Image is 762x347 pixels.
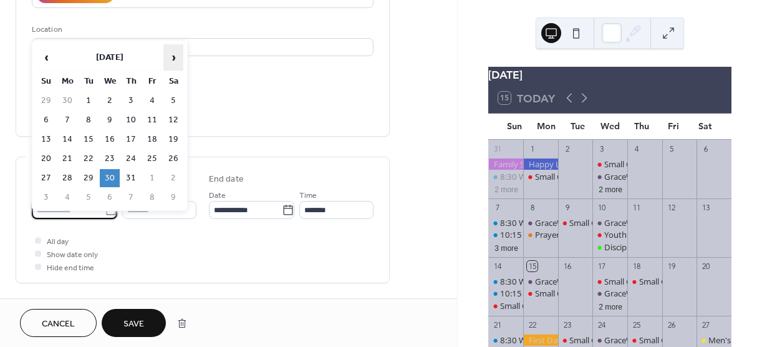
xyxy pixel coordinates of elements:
[500,171,578,182] div: 8:30 Worship Service
[500,276,578,287] div: 8:30 Worship Service
[697,335,731,346] div: Men's Fellowship Breakfast
[79,188,99,207] td: 5
[592,159,627,170] div: Small Group- Living Free
[631,261,642,271] div: 18
[527,261,538,271] div: 15
[20,309,97,337] button: Cancel
[79,92,99,110] td: 1
[592,217,627,228] div: GraceWorks Food Pantry
[523,335,558,346] div: First Day of Fall!
[100,92,120,110] td: 2
[626,114,658,139] div: Thu
[100,150,120,168] td: 23
[658,114,690,139] div: Fri
[597,261,607,271] div: 17
[488,171,523,182] div: 8:30 Worship Service
[488,276,523,287] div: 8:30 Worship Service
[57,72,77,90] th: Mo
[164,45,183,70] span: ›
[42,318,75,331] span: Cancel
[493,144,503,154] div: 31
[535,276,629,287] div: GraceWorks Food Pantry
[488,217,523,228] div: 8:30 Worship Service
[47,261,94,275] span: Hide end time
[527,202,538,213] div: 8
[592,276,627,287] div: Small Group- Living Free
[701,320,711,330] div: 27
[631,320,642,330] div: 25
[562,202,572,213] div: 9
[527,144,538,154] div: 1
[299,189,317,202] span: Time
[597,202,607,213] div: 10
[627,276,662,287] div: Small Group- Young Adults
[592,335,627,346] div: GraceWorks Food Pantry
[604,288,698,299] div: GraceWorks Food Pantry
[47,248,98,261] span: Show date only
[604,217,698,228] div: GraceWorks Food Pantry
[100,130,120,149] td: 16
[627,335,662,346] div: Small Group- Gabels
[123,318,144,331] span: Save
[535,288,758,299] div: Small Group- Women ([PERSON_NAME] & [PERSON_NAME])
[163,130,183,149] td: 19
[79,111,99,129] td: 8
[535,171,758,182] div: Small Group- Women ([PERSON_NAME] & [PERSON_NAME])
[36,92,56,110] td: 29
[79,169,99,187] td: 29
[163,111,183,129] td: 12
[500,229,583,240] div: 10:15 Worship Service
[666,261,677,271] div: 19
[163,150,183,168] td: 26
[604,242,677,253] div: Discipleship Classes
[558,335,593,346] div: Small Group- Women (Kristin)
[639,335,715,346] div: Small Group- Gabels
[142,188,162,207] td: 8
[594,300,627,312] button: 2 more
[527,320,538,330] div: 22
[79,150,99,168] td: 22
[163,72,183,90] th: Sa
[488,300,523,311] div: Small Group- Landis
[490,242,523,253] button: 3 more
[142,92,162,110] td: 4
[142,111,162,129] td: 11
[36,72,56,90] th: Su
[121,188,141,207] td: 7
[604,159,695,170] div: Small Group- Living Free
[523,229,558,240] div: Prayer Team Meeting
[57,150,77,168] td: 21
[562,114,594,139] div: Tue
[594,183,627,195] button: 2 more
[523,288,558,299] div: Small Group- Women (Becky & Vicki)
[523,159,558,170] div: Happy Labor Day!
[142,150,162,168] td: 25
[488,159,523,170] div: Family Sunday
[490,183,523,195] button: 2 more
[569,335,719,346] div: Small Group- Women ([PERSON_NAME])
[604,171,698,182] div: GraceWorks Food Pantry
[493,320,503,330] div: 21
[121,130,141,149] td: 17
[209,173,244,186] div: End date
[32,23,371,36] div: Location
[592,242,627,253] div: Discipleship Classes
[488,229,523,240] div: 10:15 Worship Service
[639,276,739,287] div: Small Group- Young Adults
[102,309,166,337] button: Save
[209,189,226,202] span: Date
[37,45,55,70] span: ‹
[57,111,77,129] td: 7
[592,229,627,240] div: Youth Group
[500,335,578,346] div: 8:30 Worship Service
[562,144,572,154] div: 2
[142,72,162,90] th: Fr
[530,114,562,139] div: Mon
[604,229,653,240] div: Youth Group
[498,114,530,139] div: Sun
[100,111,120,129] td: 9
[597,320,607,330] div: 24
[100,169,120,187] td: 30
[142,130,162,149] td: 18
[523,276,558,287] div: GraceWorks Food Pantry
